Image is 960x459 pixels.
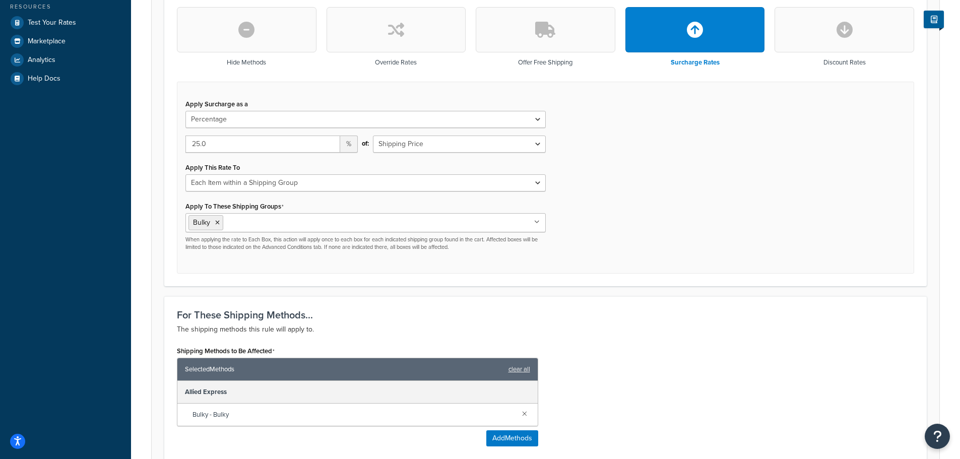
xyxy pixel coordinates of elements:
[193,408,514,422] span: Bulky - Bulky
[177,323,914,336] p: The shipping methods this rule will apply to.
[227,59,266,66] h3: Hide Methods
[924,11,944,28] button: Show Help Docs
[375,59,417,66] h3: Override Rates
[185,100,248,108] label: Apply Surcharge as a
[8,3,123,11] div: Resources
[185,164,240,171] label: Apply This Rate To
[185,203,284,211] label: Apply To These Shipping Groups
[8,32,123,50] a: Marketplace
[177,309,914,320] h3: For These Shipping Methods...
[177,347,275,355] label: Shipping Methods to Be Affected
[8,70,123,88] a: Help Docs
[28,37,66,46] span: Marketplace
[823,59,866,66] h3: Discount Rates
[185,236,546,251] p: When applying the rate to Each Box, this action will apply once to each box for each indicated sh...
[925,424,950,449] button: Open Resource Center
[508,362,530,376] a: clear all
[362,137,369,151] span: of:
[193,217,210,228] span: Bulky
[28,19,76,27] span: Test Your Rates
[671,59,720,66] h3: Surcharge Rates
[28,75,60,83] span: Help Docs
[8,14,123,32] a: Test Your Rates
[185,362,503,376] span: Selected Methods
[340,136,358,153] span: %
[486,430,538,446] button: AddMethods
[518,59,572,66] h3: Offer Free Shipping
[28,56,55,64] span: Analytics
[8,51,123,69] a: Analytics
[177,381,538,404] div: Allied Express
